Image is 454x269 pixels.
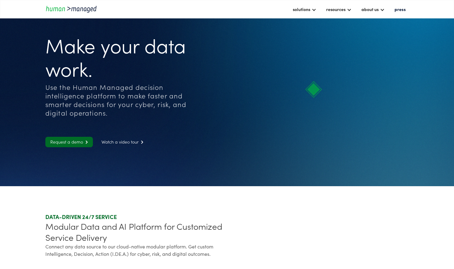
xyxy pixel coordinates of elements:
span:  [83,140,88,144]
div: Connect any data source to our cloud-native modular platform. Get custom Intelligence, Decision, ... [45,243,224,257]
a: Request a demo [45,137,93,147]
a: home [45,5,101,13]
div: Modular Data and AI Platform for Customized Service Delivery [45,221,224,243]
div: solutions [293,6,310,13]
h1: Make your data work. [45,33,202,80]
div: resources [323,4,355,14]
div: DATA-DRIVEN 24/7 SERVICE [45,213,224,221]
span:  [139,140,143,144]
a: Watch a video tour [97,137,148,147]
div: about us [358,4,388,14]
div: solutions [290,4,319,14]
div: resources [326,6,345,13]
div: Use the Human Managed decision intelligence platform to make faster and smarter decisions for you... [45,83,202,117]
div: about us [361,6,379,13]
a: press [391,4,409,14]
